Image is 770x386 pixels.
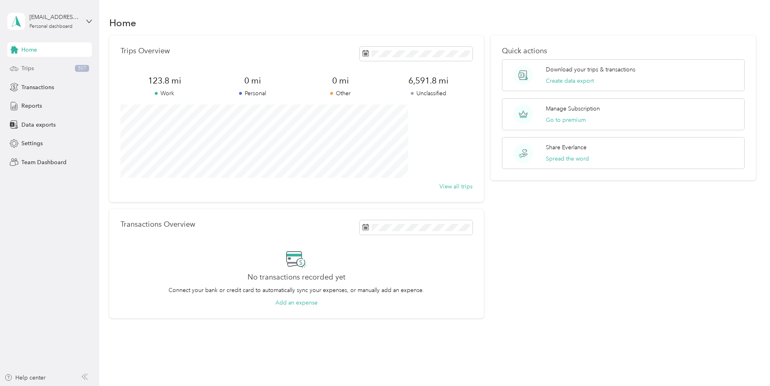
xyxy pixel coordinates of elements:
p: Share Everlance [546,143,587,152]
button: Create data export [546,77,594,85]
div: Personal dashboard [29,24,73,29]
h2: No transactions recorded yet [248,273,345,282]
button: Go to premium [546,116,586,124]
p: Unclassified [384,89,472,98]
iframe: Everlance-gr Chat Button Frame [725,341,770,386]
button: Add an expense [275,298,318,307]
span: Home [21,46,37,54]
span: Reports [21,102,42,110]
span: Settings [21,139,43,148]
button: View all trips [439,182,472,191]
span: 6,591.8 mi [384,75,472,86]
button: Help center [4,373,46,382]
p: Other [296,89,384,98]
span: 0 mi [208,75,296,86]
p: Personal [208,89,296,98]
p: Download your trips & transactions [546,65,635,74]
span: Team Dashboard [21,158,67,167]
span: 0 mi [296,75,384,86]
p: Transactions Overview [121,220,195,229]
p: Manage Subscription [546,104,600,113]
span: Transactions [21,83,54,92]
div: [EMAIL_ADDRESS][DOMAIN_NAME] [29,13,80,21]
span: 123.8 mi [121,75,208,86]
span: Trips [21,64,34,73]
p: Trips Overview [121,47,170,55]
h1: Home [109,19,136,27]
span: 507 [75,65,89,72]
p: Work [121,89,208,98]
p: Connect your bank or credit card to automatically sync your expenses, or manually add an expense. [169,286,424,294]
button: Spread the word [546,154,589,163]
span: Data exports [21,121,56,129]
p: Quick actions [502,47,745,55]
